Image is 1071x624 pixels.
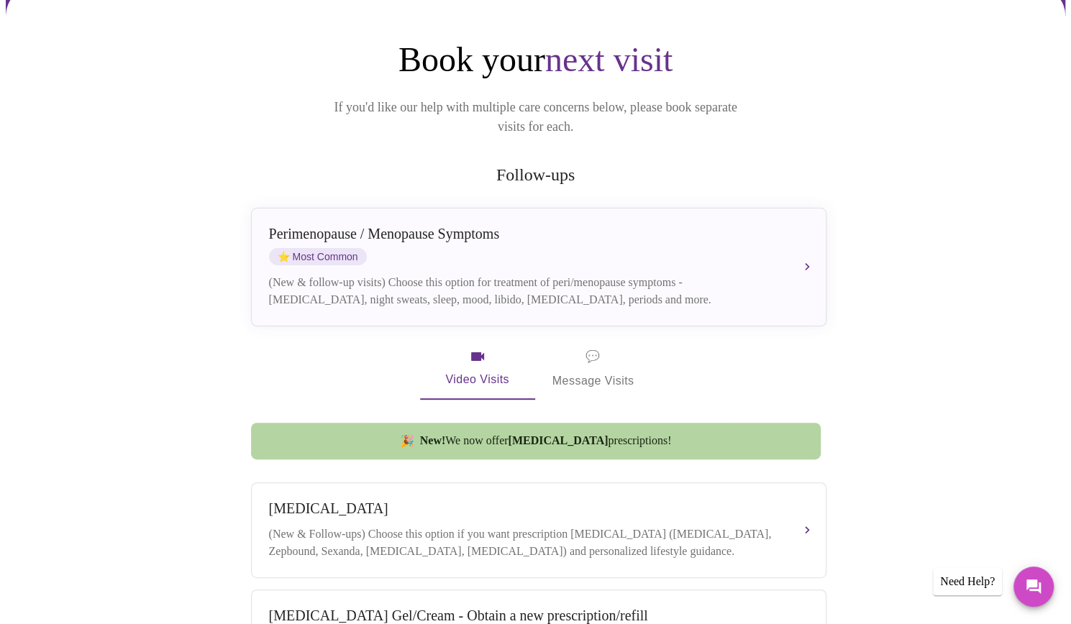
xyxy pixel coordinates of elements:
[437,348,518,390] span: Video Visits
[545,40,673,78] span: next visit
[251,482,826,578] button: [MEDICAL_DATA](New & Follow-ups) Choose this option if you want prescription [MEDICAL_DATA] ([MED...
[314,98,757,137] p: If you'd like our help with multiple care concerns below, please book separate visits for each.
[552,347,634,391] span: Message Visits
[248,165,824,185] h2: Follow-ups
[269,226,780,242] div: Perimenopause / Menopause Symptoms
[248,39,824,81] h1: Book your
[269,274,780,308] div: (New & follow-up visits) Choose this option for treatment of peri/menopause symptoms - [MEDICAL_D...
[251,208,826,326] button: Perimenopause / Menopause SymptomsstarMost Common(New & follow-up visits) Choose this option for ...
[933,568,1002,595] div: Need Help?
[508,434,608,446] strong: [MEDICAL_DATA]
[269,607,780,624] div: [MEDICAL_DATA] Gel/Cream - Obtain a new prescription/refill
[269,500,780,517] div: [MEDICAL_DATA]
[400,434,414,448] span: new
[585,347,600,367] span: message
[278,251,290,262] span: star
[420,434,446,446] strong: New!
[269,526,780,560] div: (New & Follow-ups) Choose this option if you want prescription [MEDICAL_DATA] ([MEDICAL_DATA], Ze...
[420,434,672,447] span: We now offer prescriptions!
[269,248,367,265] span: Most Common
[1013,566,1054,607] button: Messages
